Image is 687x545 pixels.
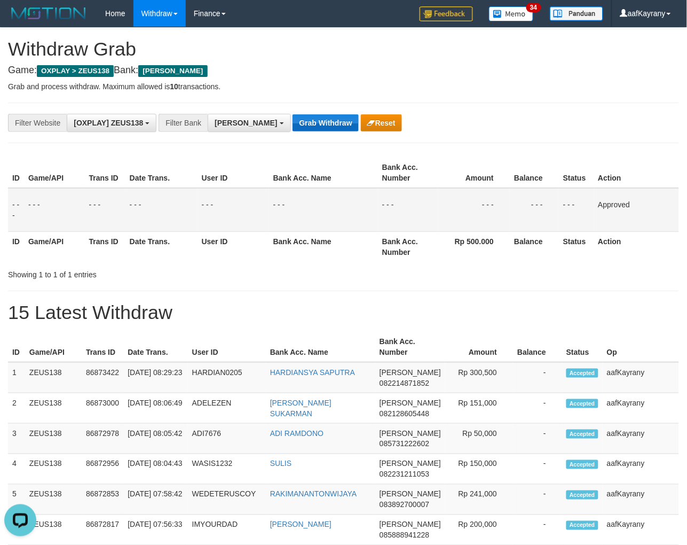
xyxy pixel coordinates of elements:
[603,424,679,454] td: aafKayrany
[123,454,187,485] td: [DATE] 08:04:43
[8,454,25,485] td: 4
[513,485,562,515] td: -
[82,332,123,362] th: Trans ID
[188,454,266,485] td: WASIS1232
[85,188,125,232] td: - - -
[513,332,562,362] th: Balance
[188,485,266,515] td: WEDETERUSCOY
[361,114,402,131] button: Reset
[188,424,266,454] td: ADI7676
[566,399,598,408] span: Accepted
[8,81,679,92] p: Grab and process withdraw. Maximum allowed is transactions.
[594,158,679,188] th: Action
[159,114,208,132] div: Filter Bank
[25,393,82,424] td: ZEUS138
[603,454,679,485] td: aafKayrany
[380,429,441,438] span: [PERSON_NAME]
[420,6,473,21] img: Feedback.jpg
[378,231,438,262] th: Bank Acc. Number
[380,460,441,468] span: [PERSON_NAME]
[293,114,358,131] button: Grab Withdraw
[375,332,445,362] th: Bank Acc. Number
[526,3,541,12] span: 34
[8,393,25,424] td: 2
[67,114,156,132] button: [OXPLAY] ZEUS138
[510,158,559,188] th: Balance
[85,158,125,188] th: Trans ID
[270,368,355,377] a: HARDIANSYA SAPUTRA
[4,4,36,36] button: Open LiveChat chat widget
[125,231,198,262] th: Date Trans.
[566,369,598,378] span: Accepted
[8,158,24,188] th: ID
[8,65,679,76] h4: Game: Bank:
[513,393,562,424] td: -
[123,332,187,362] th: Date Trans.
[513,362,562,393] td: -
[8,302,679,323] h1: 15 Latest Withdraw
[594,231,679,262] th: Action
[445,485,513,515] td: Rp 241,000
[510,231,559,262] th: Balance
[380,399,441,407] span: [PERSON_NAME]
[8,485,25,515] td: 5
[445,454,513,485] td: Rp 150,000
[550,6,603,21] img: panduan.png
[380,368,441,377] span: [PERSON_NAME]
[188,362,266,393] td: HARDIAN0205
[566,430,598,439] span: Accepted
[380,470,429,479] span: Copy 082231211053 to clipboard
[378,158,438,188] th: Bank Acc. Number
[559,158,594,188] th: Status
[8,231,24,262] th: ID
[85,231,125,262] th: Trans ID
[266,332,375,362] th: Bank Acc. Name
[489,6,534,21] img: Button%20Memo.svg
[438,188,510,232] td: - - -
[25,454,82,485] td: ZEUS138
[138,65,207,77] span: [PERSON_NAME]
[594,188,679,232] td: Approved
[380,409,429,418] span: Copy 082128605448 to clipboard
[25,332,82,362] th: Game/API
[82,485,123,515] td: 86872853
[269,188,378,232] td: - - -
[24,188,85,232] td: - - -
[270,460,291,468] a: SULIS
[566,460,598,469] span: Accepted
[198,158,269,188] th: User ID
[380,531,429,540] span: Copy 085888941228 to clipboard
[566,490,598,500] span: Accepted
[270,399,331,418] a: [PERSON_NAME] SUKARMAN
[603,485,679,515] td: aafKayrany
[445,393,513,424] td: Rp 151,000
[8,5,89,21] img: MOTION_logo.png
[380,501,429,509] span: Copy 083892700007 to clipboard
[380,440,429,448] span: Copy 085731222602 to clipboard
[8,265,278,280] div: Showing 1 to 1 of 1 entries
[603,393,679,424] td: aafKayrany
[603,362,679,393] td: aafKayrany
[198,188,269,232] td: - - -
[170,82,178,91] strong: 10
[510,188,559,232] td: - - -
[188,332,266,362] th: User ID
[37,65,114,77] span: OXPLAY > ZEUS138
[380,379,429,387] span: Copy 082214871852 to clipboard
[269,158,378,188] th: Bank Acc. Name
[438,231,510,262] th: Rp 500.000
[8,188,24,232] td: - - -
[270,520,331,529] a: [PERSON_NAME]
[8,114,67,132] div: Filter Website
[380,490,441,499] span: [PERSON_NAME]
[123,362,187,393] td: [DATE] 08:29:23
[82,424,123,454] td: 86872978
[8,424,25,454] td: 3
[125,158,198,188] th: Date Trans.
[513,424,562,454] td: -
[513,454,562,485] td: -
[198,231,269,262] th: User ID
[559,188,594,232] td: - - -
[445,424,513,454] td: Rp 50,000
[74,119,143,127] span: [OXPLAY] ZEUS138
